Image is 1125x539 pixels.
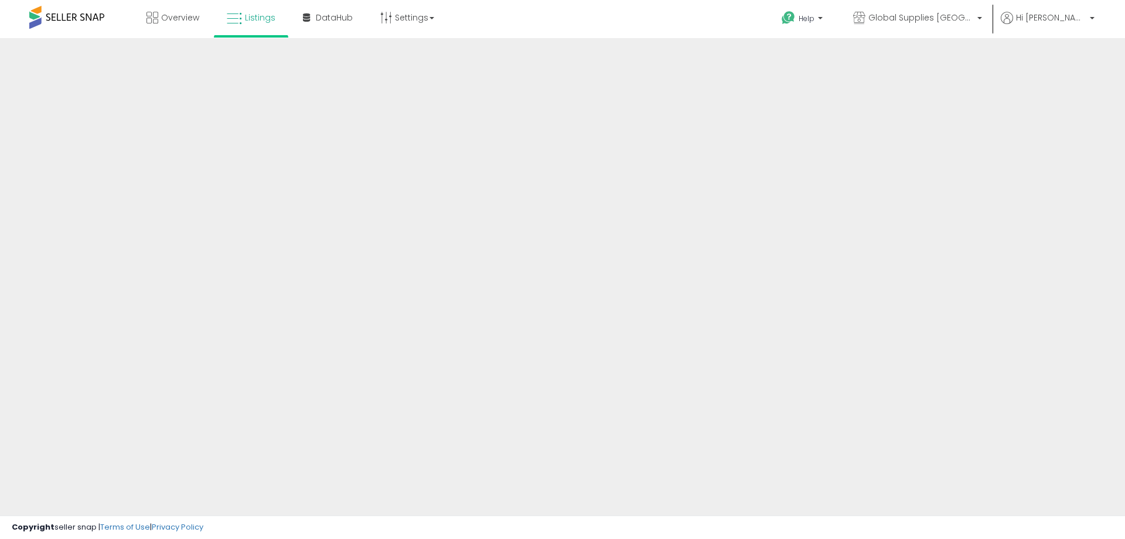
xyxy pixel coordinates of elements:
[868,12,974,23] span: Global Supplies [GEOGRAPHIC_DATA]
[781,11,796,25] i: Get Help
[316,12,353,23] span: DataHub
[799,13,814,23] span: Help
[161,12,199,23] span: Overview
[1001,12,1095,38] a: Hi [PERSON_NAME]
[100,521,150,533] a: Terms of Use
[12,521,54,533] strong: Copyright
[1016,12,1086,23] span: Hi [PERSON_NAME]
[772,2,834,38] a: Help
[245,12,275,23] span: Listings
[12,522,203,533] div: seller snap | |
[152,521,203,533] a: Privacy Policy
